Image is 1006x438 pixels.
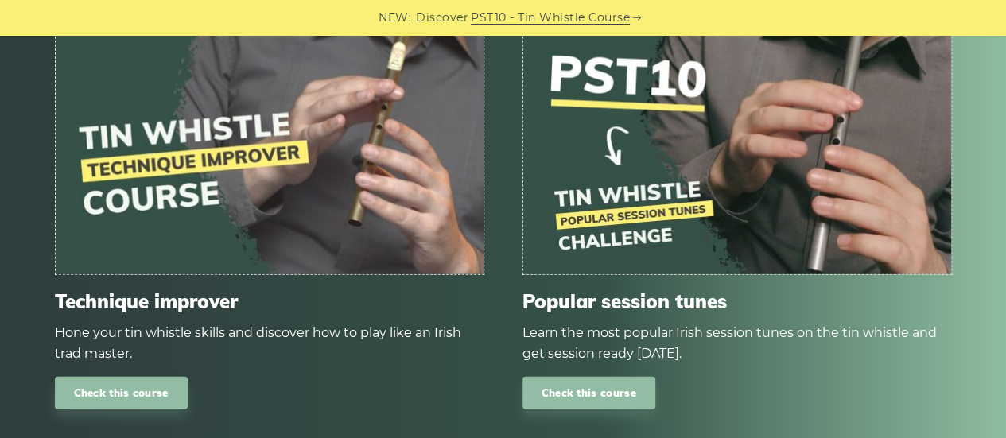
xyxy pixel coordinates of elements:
[56,33,484,274] img: tin-whistle-course
[416,9,468,27] span: Discover
[55,290,484,313] span: Technique improver
[471,9,630,27] a: PST10 - Tin Whistle Course
[379,9,411,27] span: NEW:
[522,323,952,364] div: Learn the most popular Irish session tunes on the tin whistle and get session ready [DATE].
[522,377,655,409] a: Check this course
[522,290,952,313] span: Popular session tunes
[55,323,484,364] div: Hone your tin whistle skills and discover how to play like an Irish trad master.
[55,377,188,409] a: Check this course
